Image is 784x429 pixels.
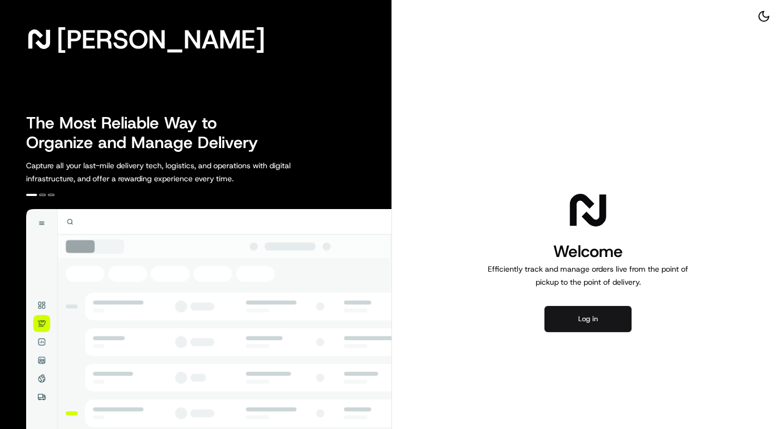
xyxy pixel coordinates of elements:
h1: Welcome [483,241,693,262]
p: Efficiently track and manage orders live from the point of pickup to the point of delivery. [483,262,693,289]
button: Log in [544,306,632,332]
h2: The Most Reliable Way to Organize and Manage Delivery [26,113,270,152]
p: Capture all your last-mile delivery tech, logistics, and operations with digital infrastructure, ... [26,159,340,185]
span: [PERSON_NAME] [57,28,265,50]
